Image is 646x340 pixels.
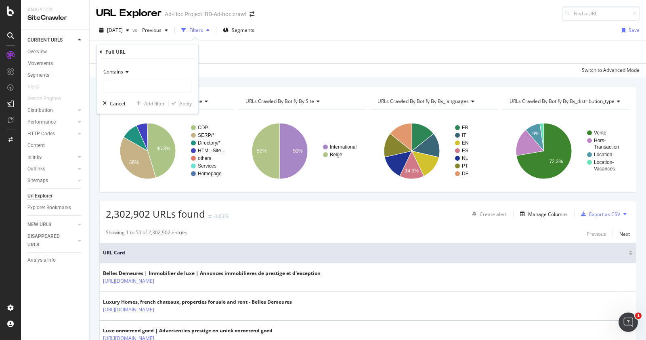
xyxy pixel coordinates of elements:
span: 2025 Jun. 30th [107,27,123,34]
span: Segments [232,27,254,34]
button: Save [619,24,640,37]
text: 50% [293,148,303,154]
a: HTTP Codes [27,130,76,138]
h4: URLs Crawled By Botify By site [244,95,359,108]
div: A chart. [106,116,234,186]
div: -3.03% [213,213,229,220]
a: NEW URLS [27,220,76,229]
text: others [198,155,211,161]
text: Vente [594,130,606,136]
div: Ad-Hoc Project: BD-Ad-hoc crawl [165,10,246,18]
a: Sitemaps [27,176,76,185]
div: Movements [27,59,53,68]
a: Analysis Info [27,256,84,264]
button: Add filter [133,99,165,107]
div: SiteCrawler [27,13,83,23]
div: Filters [189,27,203,34]
span: URLs Crawled By Botify By by_distribution_type [510,98,615,105]
text: Location- [594,160,614,165]
a: [URL][DOMAIN_NAME] [103,306,154,314]
div: Url Explorer [27,192,52,200]
text: CDP [198,125,208,130]
div: Export as CSV [589,211,620,218]
a: CURRENT URLS [27,36,76,44]
div: Create alert [480,211,507,218]
text: International [330,144,357,150]
div: DISAPPEARED URLS [27,232,68,249]
div: Search Engines [27,94,61,103]
a: Segments [27,71,84,80]
text: 50% [257,148,266,154]
button: Create alert [469,208,507,220]
button: Cancel [100,99,125,107]
svg: A chart. [238,116,366,186]
text: 45.3% [157,146,170,151]
text: DE [462,171,469,176]
a: Overview [27,48,84,56]
a: Explorer Bookmarks [27,204,84,212]
a: Inlinks [27,153,76,162]
text: Location [594,152,612,157]
div: Analysis Info [27,256,56,264]
text: 38% [129,160,139,165]
div: Add filter [144,100,165,107]
img: Equal [208,215,212,218]
button: Manage Columns [517,209,568,219]
text: IT [462,132,466,138]
text: NL [462,155,468,161]
svg: A chart. [502,116,630,186]
text: HTML-Site… [198,148,226,153]
h4: URLs Crawled By Botify By by_distribution_type [508,95,627,108]
a: Search Engines [27,94,69,103]
div: arrow-right-arrow-left [250,11,254,17]
a: Visits [27,83,48,91]
div: Switch to Advanced Mode [582,67,640,73]
text: Directory/* [198,140,220,146]
div: Luxury Homes, french chateaux, properties for sale and rent - Belles Demeures [103,298,292,306]
span: URL Card [103,249,627,256]
text: Vacances [594,166,615,172]
h4: URLs Crawled By Botify By by_languages [376,95,491,108]
div: Content [27,141,45,150]
div: Performance [27,118,56,126]
text: 72.3% [549,159,563,164]
span: 1 [635,313,642,319]
span: vs [132,27,139,34]
svg: A chart. [370,116,498,186]
div: Visits [27,83,40,91]
div: CURRENT URLS [27,36,63,44]
div: Belles Demeures | Immobilier de luxe | Annonces immobilieres de prestige et d'exception [103,270,321,277]
text: Services [198,163,216,169]
div: URL Explorer [96,6,161,20]
div: Full URL [105,48,126,55]
button: Previous [139,24,171,37]
span: URLs Crawled By Botify By site [245,98,314,105]
text: 9% [533,131,540,136]
button: Apply [168,99,192,107]
span: Contains [103,68,123,75]
text: 14.3% [405,168,419,174]
a: Url Explorer [27,192,84,200]
div: Analytics [27,6,83,13]
input: Find a URL [562,6,640,21]
text: SERP/* [198,132,214,138]
a: Content [27,141,84,150]
span: URLs Crawled By Botify By by_languages [378,98,469,105]
a: Movements [27,59,84,68]
a: DISAPPEARED URLS [27,232,76,249]
div: Distribution [27,106,53,115]
a: Distribution [27,106,76,115]
a: [URL][DOMAIN_NAME] [103,277,154,285]
div: Cancel [110,100,125,107]
button: Segments [220,24,258,37]
div: Showing 1 to 50 of 2,302,902 entries [106,229,187,239]
text: Transaction [594,144,619,150]
text: EN [462,140,469,146]
div: Next [619,231,630,237]
div: HTTP Codes [27,130,55,138]
button: Next [619,229,630,239]
iframe: Intercom live chat [619,313,638,332]
span: Previous [139,27,161,34]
